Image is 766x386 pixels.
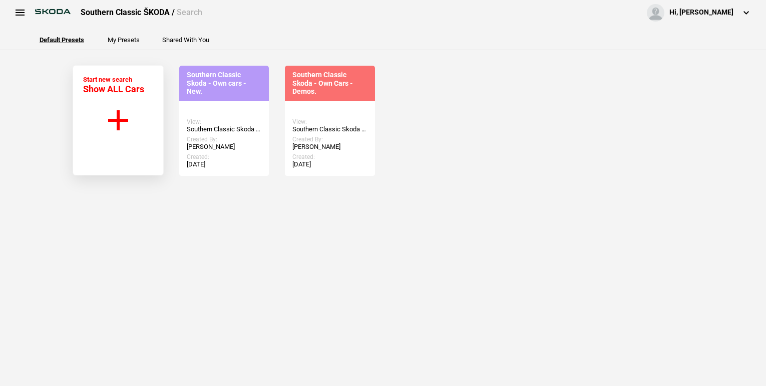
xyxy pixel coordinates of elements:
span: Show ALL Cars [83,84,144,94]
div: View: [187,118,262,125]
div: [DATE] [292,160,367,168]
div: Created By: [292,136,367,143]
div: Created: [187,153,262,160]
img: skoda.png [30,4,76,19]
button: Start new search Show ALL Cars [73,65,164,175]
div: Created: [292,153,367,160]
div: Hi, [PERSON_NAME] [669,8,733,18]
div: Southern Classic ŠKODA / [81,7,202,18]
div: Created By: [187,136,262,143]
div: Southern Classic Skoda - Own cars - New. [187,71,262,96]
div: Southern Classic Skoda - Own Cars - Demos. [292,71,367,96]
div: [PERSON_NAME] [187,143,262,151]
span: Search [177,8,202,17]
div: Southern Classic Skoda - Own cars - New. [187,125,262,133]
button: Shared With You [162,37,209,43]
button: Default Presets [40,37,84,43]
div: Start new search [83,76,144,94]
div: View: [292,118,367,125]
div: Southern Classic Skoda - Own Cars - Demos. [292,125,367,133]
div: [PERSON_NAME] [292,143,367,151]
div: [DATE] [187,160,262,168]
button: My Presets [108,37,140,43]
